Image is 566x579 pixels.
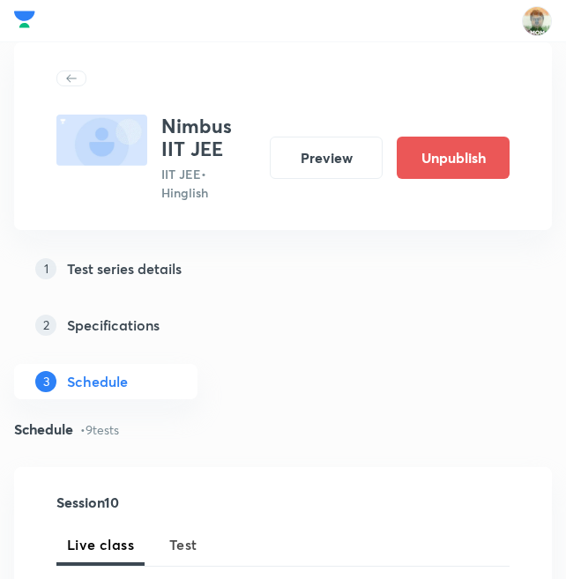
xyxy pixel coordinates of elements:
[14,308,552,343] a: 2Specifications
[35,315,56,336] p: 2
[67,534,134,555] span: Live class
[14,251,552,286] a: 1Test series details
[56,115,147,166] img: fallback-thumbnail.png
[169,534,197,555] span: Test
[67,258,182,279] h5: Test series details
[270,137,383,179] button: Preview
[397,137,510,179] button: Unpublish
[161,165,256,202] p: IIT JEE • Hinglish
[67,315,160,336] h5: Specifications
[14,422,73,436] h4: Schedule
[56,495,290,509] h4: Session 10
[522,6,552,36] img: Ram Mohan Raav
[161,115,256,161] h3: Nimbus IIT JEE
[14,6,35,33] img: Company Logo
[14,6,35,37] a: Company Logo
[67,371,128,392] h5: Schedule
[35,258,56,279] p: 1
[80,420,119,439] p: • 9 tests
[35,371,56,392] p: 3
